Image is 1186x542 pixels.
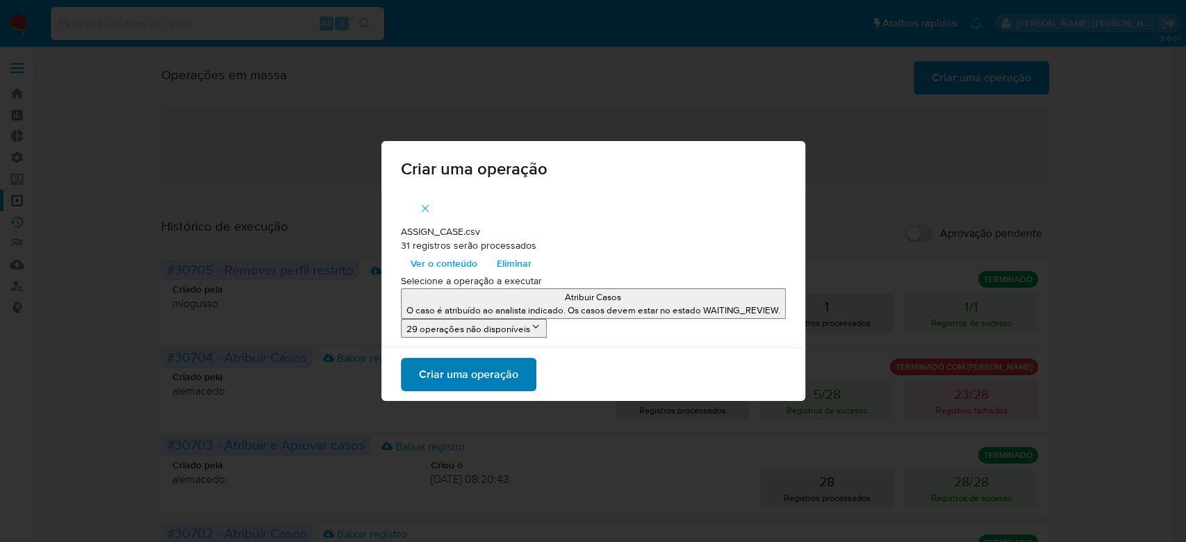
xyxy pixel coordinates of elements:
[406,290,780,304] p: Atribuir Casos
[401,252,487,274] button: Ver o conteúdo
[401,319,547,338] button: 29 operações não disponíveis
[406,304,780,317] p: O caso é atribuído ao analista indicado. Os casos devem estar no estado WAITING_REVIEW.
[401,239,786,253] p: 31 registros serão processados
[401,358,536,391] button: Criar uma operação
[419,359,518,390] span: Criar uma operação
[487,252,541,274] button: Eliminar
[411,254,477,273] span: Ver o conteúdo
[401,288,786,319] button: Atribuir CasosO caso é atribuído ao analista indicado. Os casos devem estar no estado WAITING_REV...
[497,254,532,273] span: Eliminar
[401,274,786,288] p: Selecione a operação a executar
[401,225,786,239] p: ASSIGN_CASE.csv
[401,161,786,177] span: Criar uma operação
